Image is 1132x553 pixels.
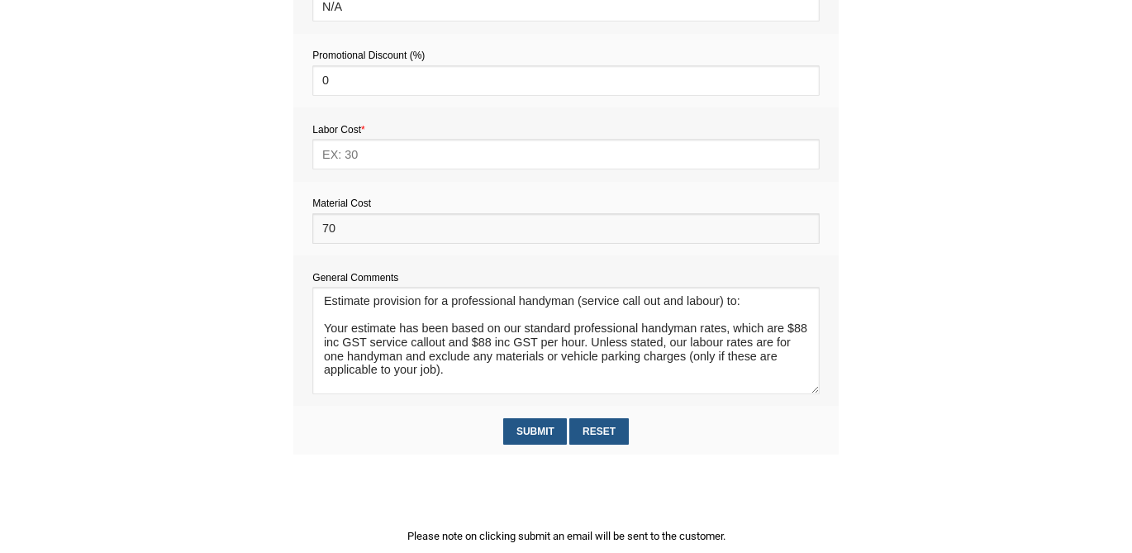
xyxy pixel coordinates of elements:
[312,139,819,169] input: EX: 30
[312,213,819,244] input: EX: 300
[312,198,371,209] span: Material Cost
[569,418,628,444] input: Reset
[312,124,364,136] span: Labor Cost
[312,272,398,284] span: General Comments
[312,50,425,61] span: Promotional Discount (%)
[293,527,839,545] p: Please note on clicking submit an email will be sent to the customer.
[503,418,567,444] input: Submit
